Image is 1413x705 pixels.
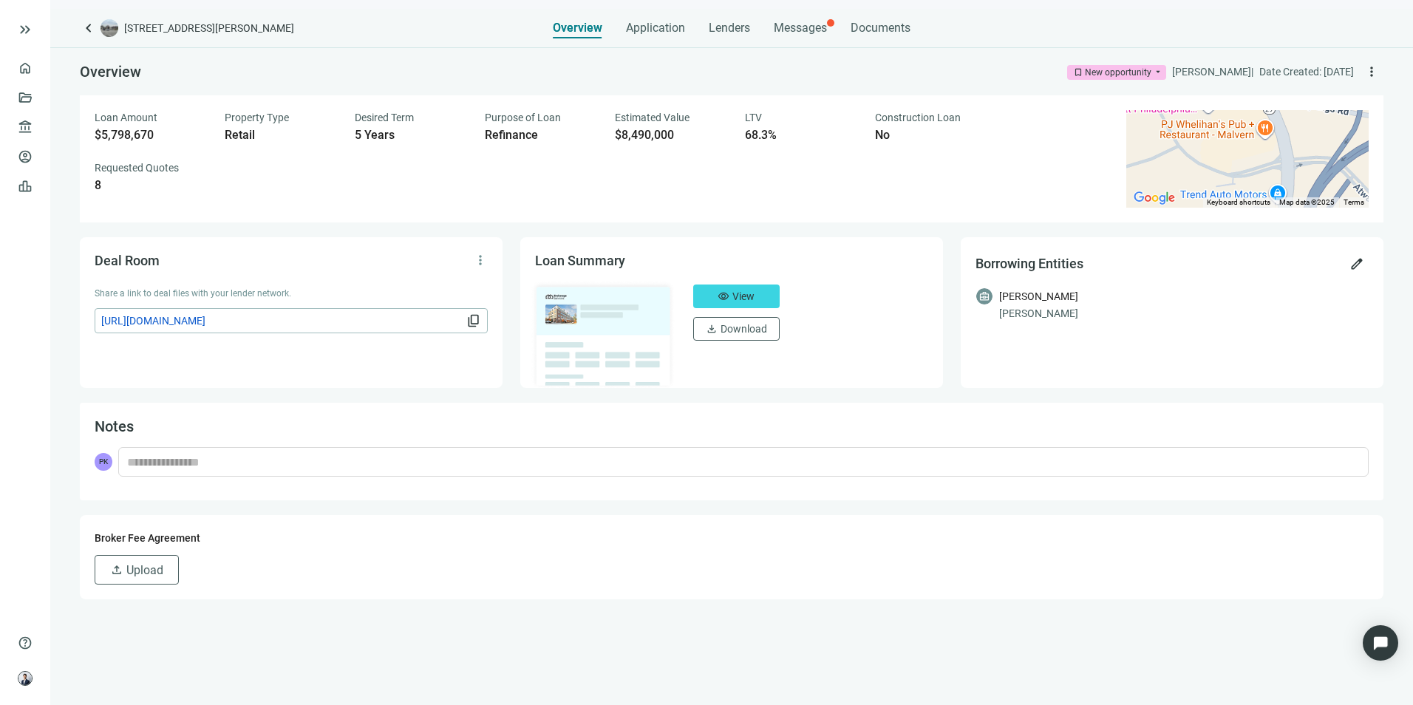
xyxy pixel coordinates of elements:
span: download [706,323,718,335]
span: Overview [553,21,602,35]
span: Broker Fee Agreement [95,532,200,544]
span: Download [721,323,767,335]
span: Loan Summary [535,253,625,268]
span: more_vert [473,253,488,268]
span: [STREET_ADDRESS][PERSON_NAME] [124,21,294,35]
span: [URL][DOMAIN_NAME] [101,313,463,329]
span: Requested Quotes [95,162,179,174]
div: [PERSON_NAME] [999,288,1078,304]
img: deal-logo [101,19,118,37]
span: Map data ©2025 [1279,198,1335,206]
div: 5 Years [355,128,467,143]
span: Overview [80,63,141,81]
span: upload [110,563,123,576]
span: LTV [745,112,762,123]
span: Borrowing Entities [976,256,1083,271]
button: downloadDownload [693,317,780,341]
span: Deal Room [95,253,160,268]
div: $8,490,000 [615,128,727,143]
div: [PERSON_NAME] [999,305,1369,321]
div: [PERSON_NAME] | [1172,64,1253,80]
div: 68.3% [745,128,857,143]
div: No [875,128,987,143]
button: uploadUpload [95,555,179,585]
span: Share a link to deal files with your lender network. [95,288,291,299]
button: visibilityView [693,285,780,308]
span: Loan Amount [95,112,157,123]
span: Construction Loan [875,112,961,123]
span: account_balance [18,120,28,134]
span: edit [1349,256,1364,271]
img: Google [1130,188,1179,208]
span: Purpose of Loan [485,112,561,123]
div: New opportunity [1085,65,1151,80]
span: Lenders [709,21,750,35]
span: Messages [774,21,827,35]
span: Notes [95,418,134,435]
button: edit [1345,252,1369,276]
div: Open Intercom Messenger [1363,625,1398,661]
span: Upload [126,563,163,577]
span: help [18,636,33,650]
img: avatar [18,672,32,685]
div: $5,798,670 [95,128,207,143]
button: Keyboard shortcuts [1207,197,1270,208]
button: keyboard_double_arrow_right [16,21,34,38]
div: Retail [225,128,337,143]
span: PK [95,453,112,471]
img: dealOverviewImg [531,280,675,389]
span: bookmark [1073,67,1083,78]
span: content_copy [466,313,481,328]
span: more_vert [1364,64,1379,79]
div: Refinance [485,128,597,143]
span: Desired Term [355,112,414,123]
button: more_vert [469,248,492,272]
span: View [732,290,755,302]
a: Open this area in Google Maps (opens a new window) [1130,188,1179,208]
span: Documents [851,21,910,35]
span: Application [626,21,685,35]
div: Date Created: [DATE] [1259,64,1354,80]
span: Property Type [225,112,289,123]
div: 8 [95,178,207,193]
button: more_vert [1360,60,1383,84]
span: Estimated Value [615,112,690,123]
a: Terms (opens in new tab) [1344,198,1364,206]
span: visibility [718,290,729,302]
a: keyboard_arrow_left [80,19,98,37]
